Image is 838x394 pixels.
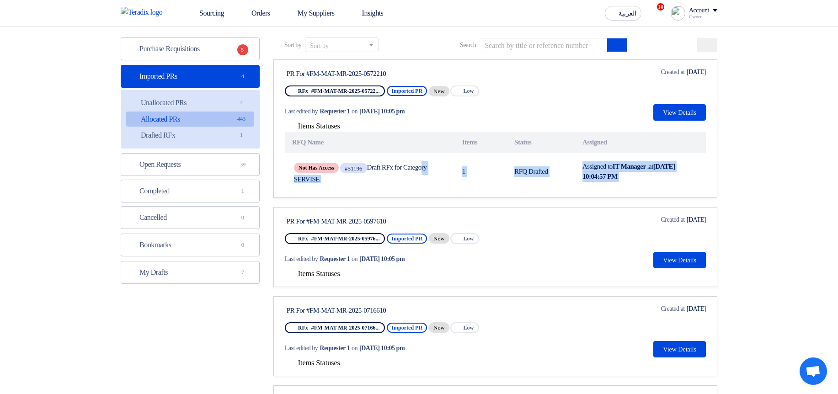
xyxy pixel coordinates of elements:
a: Cancelled0 [121,206,260,229]
b: IT Manager . [613,163,649,170]
span: Sort by [284,40,301,50]
div: PR For #FM-MAT-MR-2025-0716610 [287,306,458,314]
a: Open Requests39 [121,153,260,176]
span: 5 [237,44,248,55]
a: Purchase Requisitions5 [121,37,260,60]
span: Requester 1 [320,343,350,353]
span: Low [464,325,474,331]
span: 39 [237,160,248,169]
a: My Drafts7 [121,261,260,284]
span: on [352,106,358,116]
span: Items Statuses [298,270,340,277]
span: Items Statuses [298,359,340,367]
a: My Suppliers [278,3,342,23]
span: RFx [298,88,308,94]
td: RFQ Drafted [507,153,575,190]
a: Orders [231,3,278,23]
button: View Details [653,104,706,121]
span: 7 [237,268,248,277]
div: New [429,322,449,333]
a: Bookmarks0 [121,234,260,256]
img: Teradix logo [121,7,168,18]
a: Sourcing [179,3,231,23]
span: العربية [619,11,636,17]
span: Search [460,40,476,50]
th: Items [455,132,507,153]
div: Sort by [310,41,329,51]
button: View Details [653,341,706,357]
button: View Details [653,252,706,268]
div: [DATE] [648,304,706,314]
span: 0 [237,213,248,222]
div: Open chat [800,357,827,385]
span: Requester 1 [320,254,350,264]
div: PR For #FM-MAT-MR-2025-0572210 [287,69,458,78]
span: 4 [237,72,248,81]
span: RFx [298,235,308,242]
span: 1 [237,186,248,196]
span: Low [464,88,474,94]
span: [DATE] 10:05 pm [359,254,405,264]
div: New [429,233,449,244]
button: Items Statuses [285,359,340,368]
span: RFx [298,325,308,331]
span: Items Statuses [298,122,340,130]
div: #51196 [345,165,363,171]
div: New [429,86,449,96]
span: Requester 1 [320,106,350,116]
input: Search by title or reference number [480,38,608,52]
span: Draft RFx for Category SERVISE [294,161,446,183]
span: [DATE] 10:05 pm [359,343,405,353]
b: [DATE] 10:04:57 PM [582,163,675,181]
span: 4 [236,98,247,107]
td: 1 [455,153,507,190]
span: Imported PR [387,86,427,96]
span: [DATE] 10:05 pm [359,106,405,116]
span: 1 [236,130,247,140]
th: RFQ Name [285,132,455,153]
span: 10 [657,3,664,11]
span: #FM-MAT-MR-2025-05976... [311,235,380,242]
span: Low [464,235,474,242]
button: العربية [605,6,641,21]
span: Last edited by [285,106,318,116]
button: Items Statuses [285,122,340,131]
div: Account [689,7,709,15]
span: Imported PR [387,234,427,244]
span: Last edited by [285,343,318,353]
span: 0 [237,240,248,250]
a: Completed1 [121,180,260,202]
span: Assigned to at [582,163,675,181]
button: Items Statuses [285,270,340,279]
a: Drafted RFx [126,128,254,143]
span: #FM-MAT-MR-2025-07166... [311,325,380,331]
a: Allocated PRs [126,112,254,127]
a: Unallocated PRs [126,95,254,111]
span: Created at [661,67,684,77]
span: Last edited by [285,254,318,264]
a: Imported PRs4 [121,65,260,88]
a: Insights [342,3,391,23]
span: #FM-MAT-MR-2025-05722... [311,88,380,94]
th: Status [507,132,575,153]
div: PR For #FM-MAT-MR-2025-0597610 [287,217,458,225]
span: Created at [661,304,684,314]
span: on [352,254,358,264]
div: [DATE] [648,215,706,224]
div: [DATE] [648,67,706,77]
span: Created at [661,215,684,224]
span: on [352,343,358,353]
img: profile_test.png [671,6,685,21]
span: Not Has Access [294,163,339,173]
div: Owner [689,14,717,19]
span: 443 [236,114,247,124]
th: Assigned [575,132,706,153]
span: Imported PR [387,323,427,333]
